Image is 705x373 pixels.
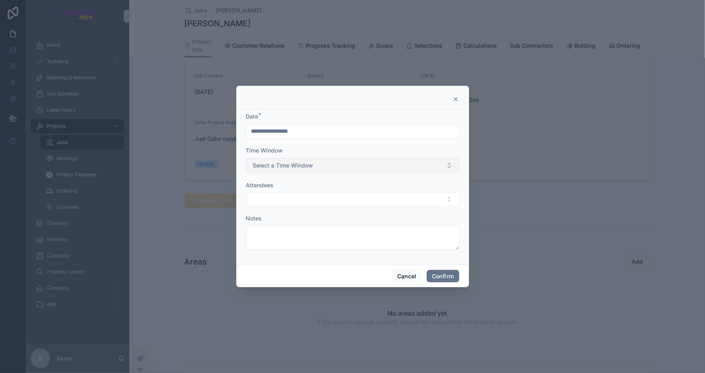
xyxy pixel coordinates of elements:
[392,270,422,283] button: Cancel
[246,113,259,120] span: Date
[246,193,459,206] button: Select Button
[246,182,274,189] span: Attendees
[427,270,459,283] button: Confirm
[253,161,314,170] span: Select a Time Window
[246,158,459,173] button: Select Button
[246,147,283,154] span: Time Window
[246,215,262,222] span: Notes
